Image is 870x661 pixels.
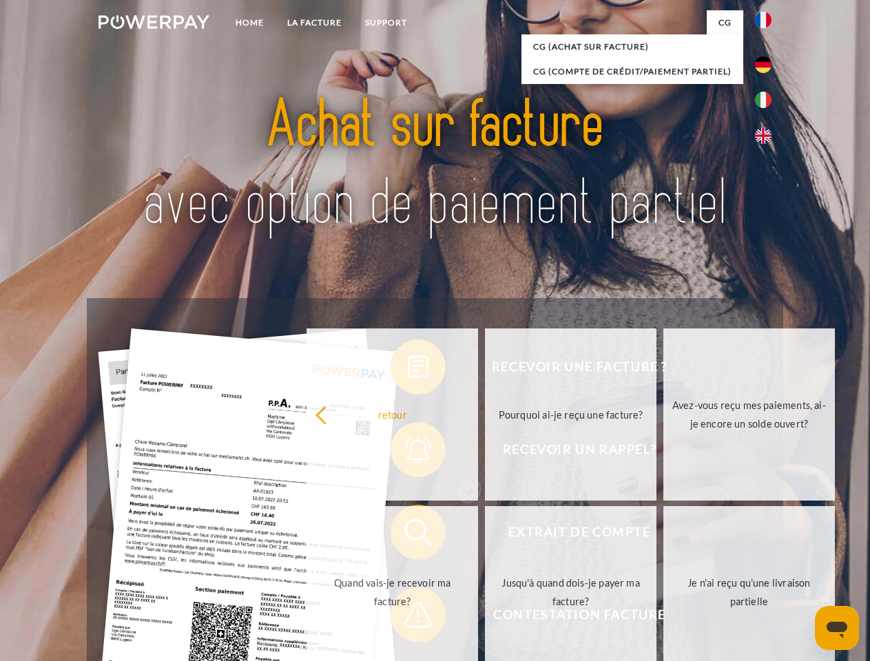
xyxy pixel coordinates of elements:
[315,574,470,611] div: Quand vais-je recevoir ma facture?
[493,405,648,423] div: Pourquoi ai-je reçu une facture?
[132,66,738,264] img: title-powerpay_fr.svg
[755,12,771,28] img: fr
[707,10,743,35] a: CG
[672,396,827,433] div: Avez-vous reçu mes paiements, ai-je encore un solde ouvert?
[755,56,771,73] img: de
[276,10,353,35] a: LA FACTURE
[99,15,209,29] img: logo-powerpay-white.svg
[521,59,743,84] a: CG (Compte de crédit/paiement partiel)
[521,34,743,59] a: CG (achat sur facture)
[755,127,771,144] img: en
[493,574,648,611] div: Jusqu'à quand dois-je payer ma facture?
[315,405,470,423] div: retour
[755,92,771,108] img: it
[663,328,835,501] a: Avez-vous reçu mes paiements, ai-je encore un solde ouvert?
[353,10,419,35] a: Support
[672,574,827,611] div: Je n'ai reçu qu'une livraison partielle
[224,10,276,35] a: Home
[815,606,859,650] iframe: Bouton de lancement de la fenêtre de messagerie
